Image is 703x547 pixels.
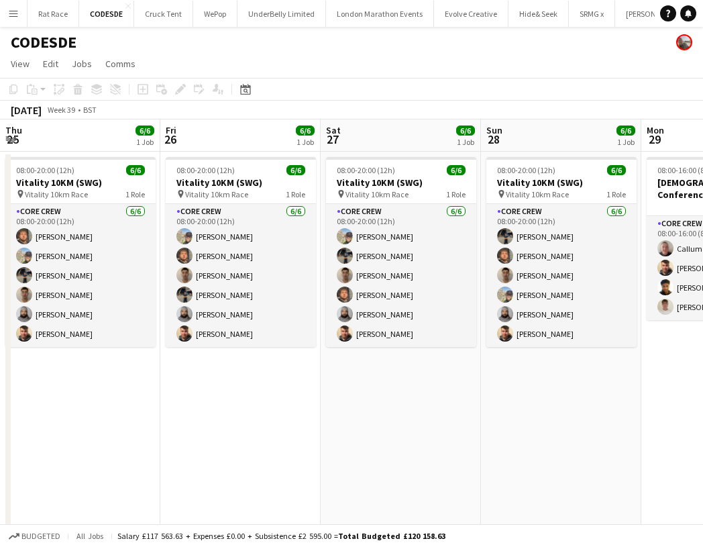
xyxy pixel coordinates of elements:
span: 1 Role [606,189,626,199]
span: 1 Role [446,189,466,199]
button: SRMG x [569,1,615,27]
h3: Vitality 10KM (SWG) [5,177,156,189]
div: BST [83,105,97,115]
span: Edit [43,58,58,70]
span: Vitality 10km Race [506,189,569,199]
span: 1 Role [286,189,305,199]
app-card-role: Core Crew6/608:00-20:00 (12h)[PERSON_NAME][PERSON_NAME][PERSON_NAME][PERSON_NAME][PERSON_NAME][PE... [326,204,476,347]
button: Evolve Creative [434,1,508,27]
span: Budgeted [21,532,60,541]
span: Fri [166,124,176,136]
button: Hide& Seek [508,1,569,27]
span: 08:00-20:00 (12h) [176,165,235,175]
button: UnderBelly Limited [237,1,326,27]
a: Jobs [66,55,97,72]
span: Vitality 10km Race [345,189,409,199]
button: London Marathon Events [326,1,434,27]
span: 6/6 [616,126,635,136]
a: Edit [38,55,64,72]
span: 6/6 [126,165,145,175]
app-user-avatar: Jordan Curtis [676,34,692,50]
span: Mon [647,124,664,136]
span: 28 [484,132,502,147]
span: 6/6 [286,165,305,175]
h3: Vitality 10KM (SWG) [326,177,476,189]
span: 6/6 [136,126,154,136]
span: 08:00-20:00 (12h) [16,165,74,175]
span: 6/6 [296,126,315,136]
span: View [11,58,30,70]
button: Rat Race [28,1,79,27]
div: 1 Job [457,137,474,147]
span: 6/6 [447,165,466,175]
app-job-card: 08:00-20:00 (12h)6/6Vitality 10KM (SWG) Vitality 10km Race1 RoleCore Crew6/608:00-20:00 (12h)[PER... [5,157,156,347]
a: View [5,55,35,72]
div: Salary £117 563.63 + Expenses £0.00 + Subsistence £2 595.00 = [117,531,445,541]
span: 26 [164,132,176,147]
app-card-role: Core Crew6/608:00-20:00 (12h)[PERSON_NAME][PERSON_NAME][PERSON_NAME][PERSON_NAME][PERSON_NAME][PE... [166,204,316,347]
div: 1 Job [296,137,314,147]
span: Week 39 [44,105,78,115]
div: [DATE] [11,103,42,117]
span: 29 [645,132,664,147]
span: Jobs [72,58,92,70]
span: 6/6 [456,126,475,136]
app-job-card: 08:00-20:00 (12h)6/6Vitality 10KM (SWG) Vitality 10km Race1 RoleCore Crew6/608:00-20:00 (12h)[PER... [486,157,637,347]
span: 08:00-20:00 (12h) [497,165,555,175]
h1: CODESDE [11,32,76,52]
div: 1 Job [136,137,154,147]
span: 1 Role [125,189,145,199]
span: 6/6 [607,165,626,175]
app-card-role: Core Crew6/608:00-20:00 (12h)[PERSON_NAME][PERSON_NAME][PERSON_NAME][PERSON_NAME][PERSON_NAME][PE... [5,204,156,347]
app-job-card: 08:00-20:00 (12h)6/6Vitality 10KM (SWG) Vitality 10km Race1 RoleCore Crew6/608:00-20:00 (12h)[PER... [326,157,476,347]
button: Budgeted [7,529,62,544]
button: Cruck Tent [134,1,193,27]
span: Thu [5,124,22,136]
app-job-card: 08:00-20:00 (12h)6/6Vitality 10KM (SWG) Vitality 10km Race1 RoleCore Crew6/608:00-20:00 (12h)[PER... [166,157,316,347]
a: Comms [100,55,141,72]
div: 1 Job [617,137,635,147]
span: Vitality 10km Race [185,189,248,199]
h3: Vitality 10KM (SWG) [166,177,316,189]
span: Total Budgeted £120 158.63 [338,531,445,541]
span: Sat [326,124,341,136]
button: WePop [193,1,237,27]
span: Sun [486,124,502,136]
h3: Vitality 10KM (SWG) [486,177,637,189]
span: 27 [324,132,341,147]
span: 08:00-20:00 (12h) [337,165,395,175]
span: Vitality 10km Race [25,189,88,199]
app-card-role: Core Crew6/608:00-20:00 (12h)[PERSON_NAME][PERSON_NAME][PERSON_NAME][PERSON_NAME][PERSON_NAME][PE... [486,204,637,347]
span: 25 [3,132,22,147]
span: Comms [105,58,136,70]
button: CODESDE [79,1,134,27]
span: All jobs [74,531,106,541]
